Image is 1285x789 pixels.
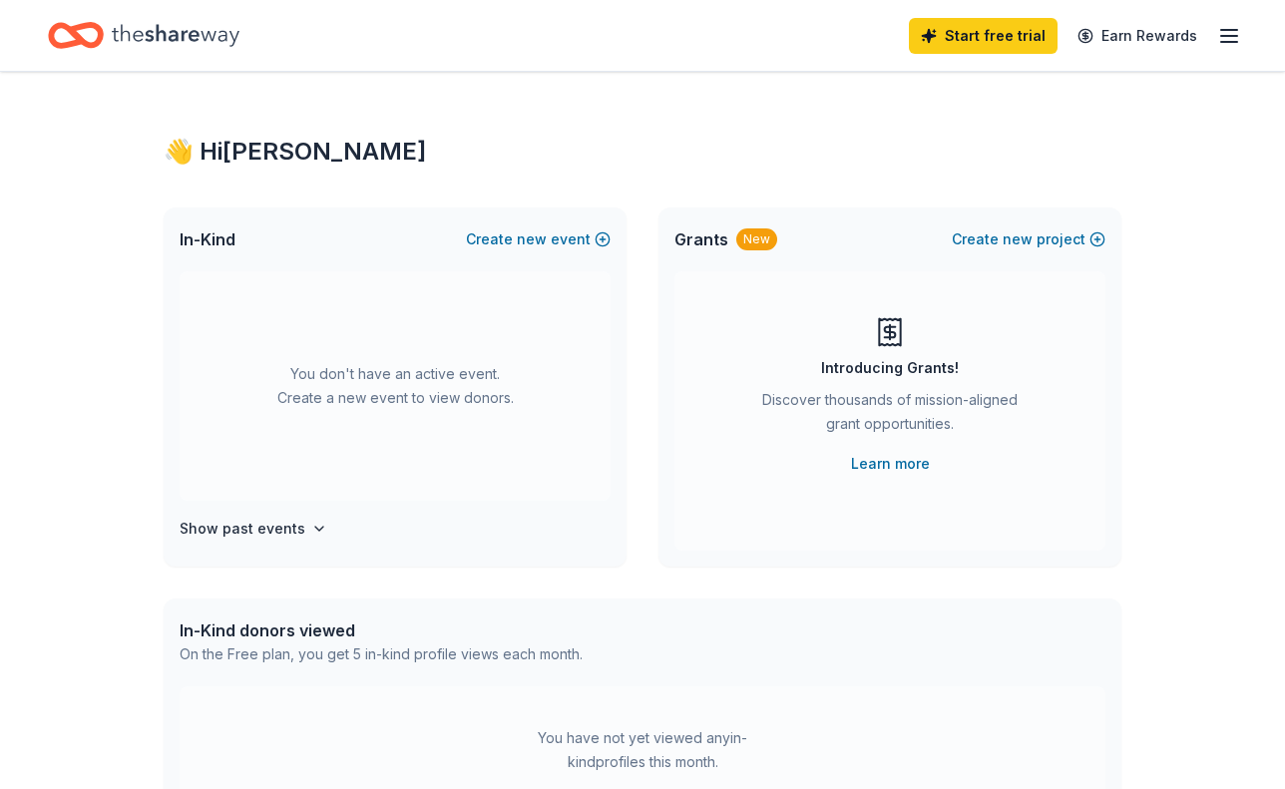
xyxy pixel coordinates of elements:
a: Learn more [851,452,930,476]
button: Createnewproject [952,227,1105,251]
span: Grants [674,227,728,251]
div: New [736,228,777,250]
div: In-Kind donors viewed [180,618,583,642]
span: new [517,227,547,251]
div: Discover thousands of mission-aligned grant opportunities. [754,388,1026,444]
a: Earn Rewards [1066,18,1209,54]
a: Home [48,12,239,59]
button: Createnewevent [466,227,611,251]
div: 👋 Hi [PERSON_NAME] [164,136,1121,168]
a: Start free trial [909,18,1058,54]
div: On the Free plan, you get 5 in-kind profile views each month. [180,642,583,666]
div: You have not yet viewed any in-kind profiles this month. [518,726,767,774]
span: new [1003,227,1033,251]
button: Show past events [180,517,327,541]
h4: Show past events [180,517,305,541]
span: In-Kind [180,227,235,251]
div: You don't have an active event. Create a new event to view donors. [180,271,611,501]
div: Introducing Grants! [821,356,959,380]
